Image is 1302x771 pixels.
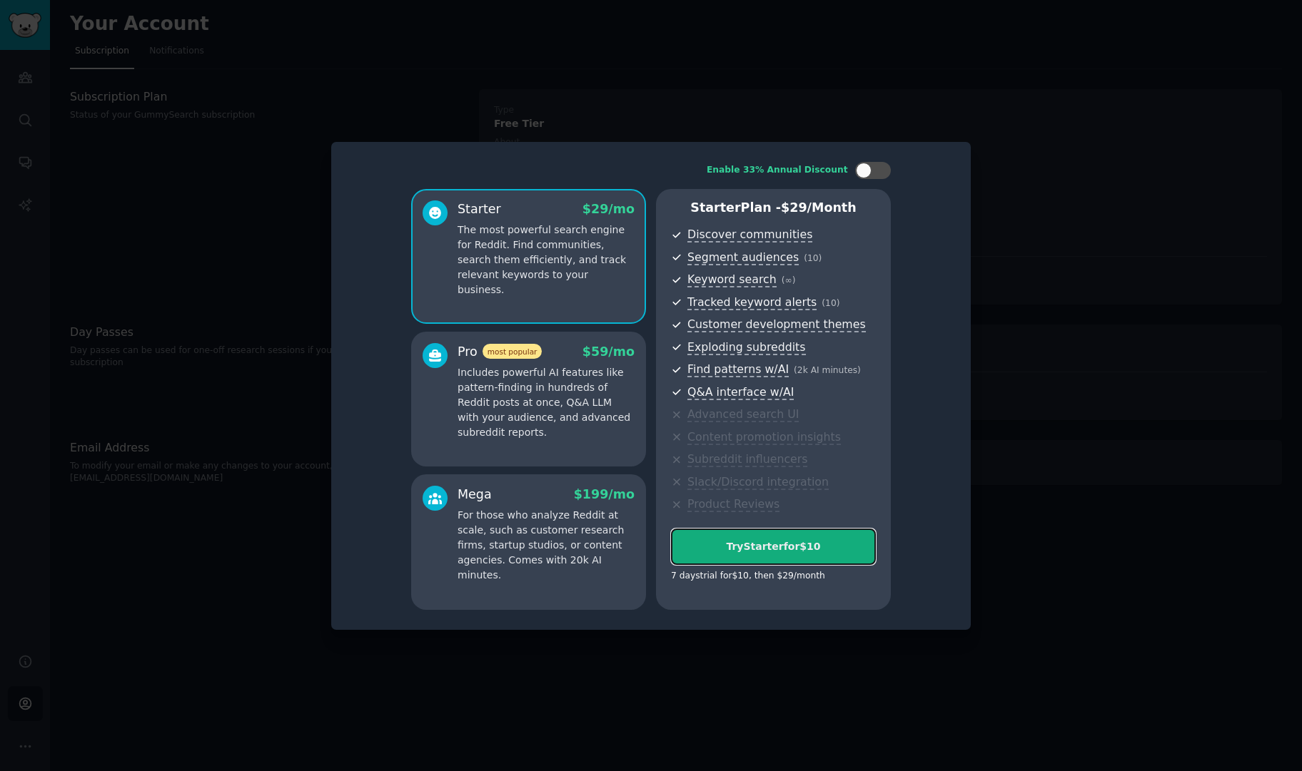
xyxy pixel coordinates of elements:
p: Starter Plan - [671,199,876,217]
span: Advanced search UI [687,407,799,422]
p: Includes powerful AI features like pattern-finding in hundreds of Reddit posts at once, Q&A LLM w... [458,365,635,440]
span: $ 199 /mo [574,487,635,501]
span: ( 2k AI minutes ) [794,365,861,375]
span: ( ∞ ) [782,275,796,285]
span: ( 10 ) [822,298,839,308]
span: ( 10 ) [804,253,822,263]
span: Content promotion insights [687,430,841,445]
span: Subreddit influencers [687,452,807,467]
div: Enable 33% Annual Discount [707,164,848,177]
p: The most powerful search engine for Reddit. Find communities, search them efficiently, and track ... [458,223,635,297]
span: Find patterns w/AI [687,362,789,377]
span: Exploding subreddits [687,340,805,355]
div: Starter [458,200,501,218]
div: Try Starter for $10 [672,539,875,554]
span: $ 29 /month [781,200,857,215]
span: $ 59 /mo [582,344,635,359]
div: Pro [458,343,542,361]
span: Product Reviews [687,497,779,512]
div: 7 days trial for $10 , then $ 29 /month [671,570,825,583]
span: Keyword search [687,272,777,287]
span: Slack/Discord integration [687,475,829,490]
p: For those who analyze Reddit at scale, such as customer research firms, startup studios, or conte... [458,508,635,583]
div: Mega [458,486,492,504]
span: Discover communities [687,228,812,242]
span: most popular [483,344,542,359]
span: Q&A interface w/AI [687,385,794,400]
span: Segment audiences [687,250,799,265]
button: TryStarterfor$10 [671,529,876,565]
span: Tracked keyword alerts [687,295,817,310]
span: Customer development themes [687,317,866,332]
span: $ 29 /mo [582,202,635,216]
